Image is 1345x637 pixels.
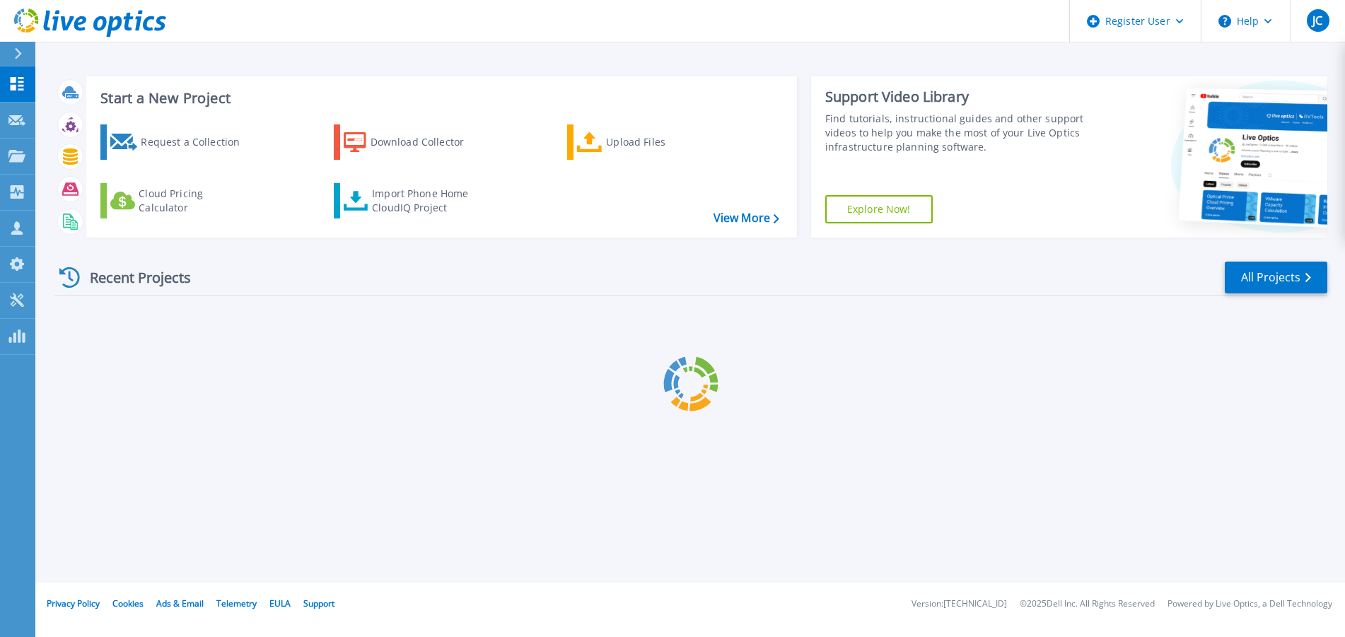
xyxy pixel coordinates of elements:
[216,597,257,609] a: Telemetry
[714,211,779,225] a: View More
[825,88,1088,106] div: Support Video Library
[303,597,334,609] a: Support
[372,187,482,215] div: Import Phone Home CloudIQ Project
[825,195,933,223] a: Explore Now!
[139,187,252,215] div: Cloud Pricing Calculator
[100,183,258,218] a: Cloud Pricing Calculator
[112,597,144,609] a: Cookies
[912,600,1007,609] li: Version: [TECHNICAL_ID]
[334,124,491,160] a: Download Collector
[54,260,210,295] div: Recent Projects
[269,597,291,609] a: EULA
[1168,600,1332,609] li: Powered by Live Optics, a Dell Technology
[1020,600,1155,609] li: © 2025 Dell Inc. All Rights Reserved
[567,124,725,160] a: Upload Files
[100,124,258,160] a: Request a Collection
[825,112,1088,154] div: Find tutorials, instructional guides and other support videos to help you make the most of your L...
[141,128,254,156] div: Request a Collection
[1312,15,1322,26] span: JC
[156,597,204,609] a: Ads & Email
[1225,262,1327,293] a: All Projects
[47,597,100,609] a: Privacy Policy
[606,128,719,156] div: Upload Files
[371,128,484,156] div: Download Collector
[100,90,779,106] h3: Start a New Project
